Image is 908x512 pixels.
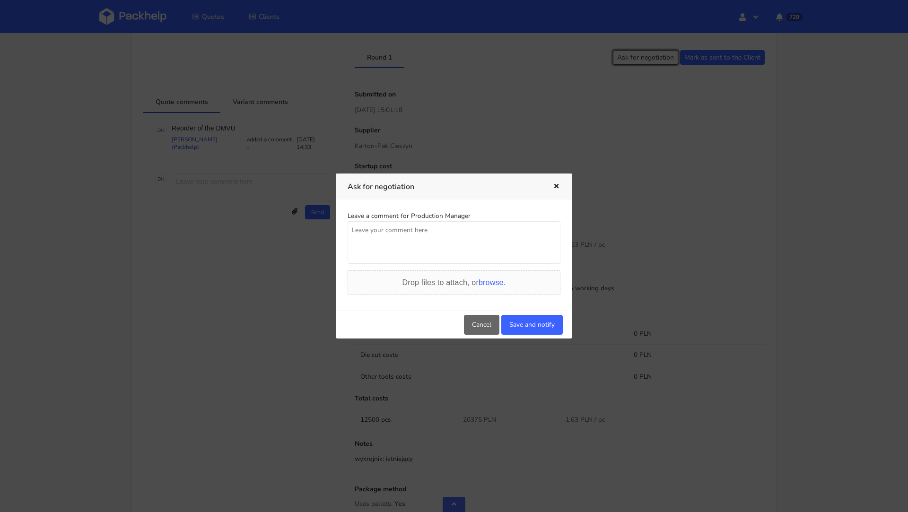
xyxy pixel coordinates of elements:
div: Leave a comment for Production Manager [348,211,560,221]
button: Cancel [464,315,499,335]
h3: Ask for negotiation [348,180,539,193]
span: browse. [479,278,506,286]
span: Drop files to attach, or [402,278,506,286]
button: Save and notify [501,315,563,335]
